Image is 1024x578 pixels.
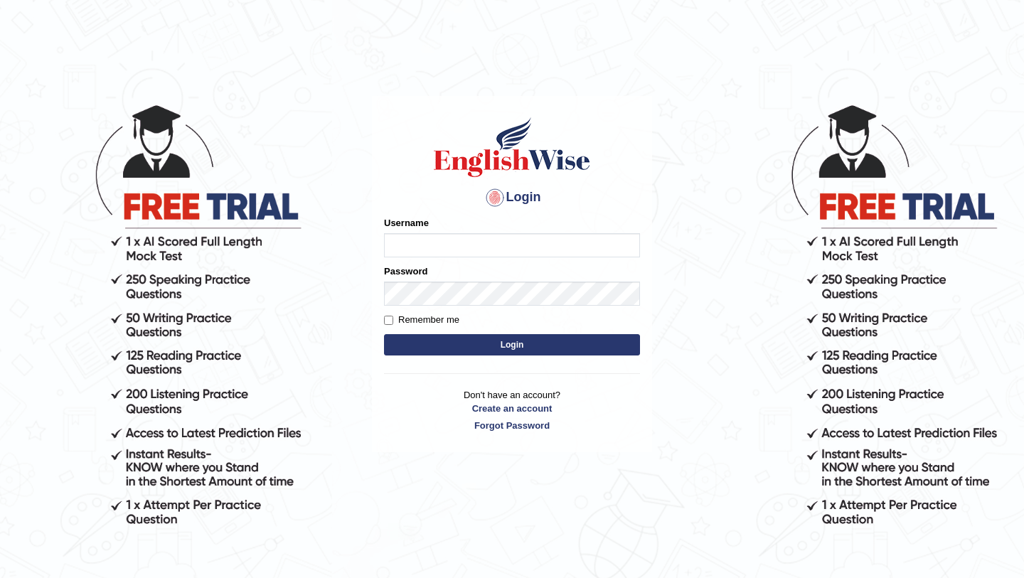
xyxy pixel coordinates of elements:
[384,186,640,209] h4: Login
[384,334,640,355] button: Login
[431,115,593,179] img: Logo of English Wise sign in for intelligent practice with AI
[384,388,640,432] p: Don't have an account?
[384,402,640,415] a: Create an account
[384,316,393,325] input: Remember me
[384,313,459,327] label: Remember me
[384,264,427,278] label: Password
[384,216,429,230] label: Username
[384,419,640,432] a: Forgot Password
